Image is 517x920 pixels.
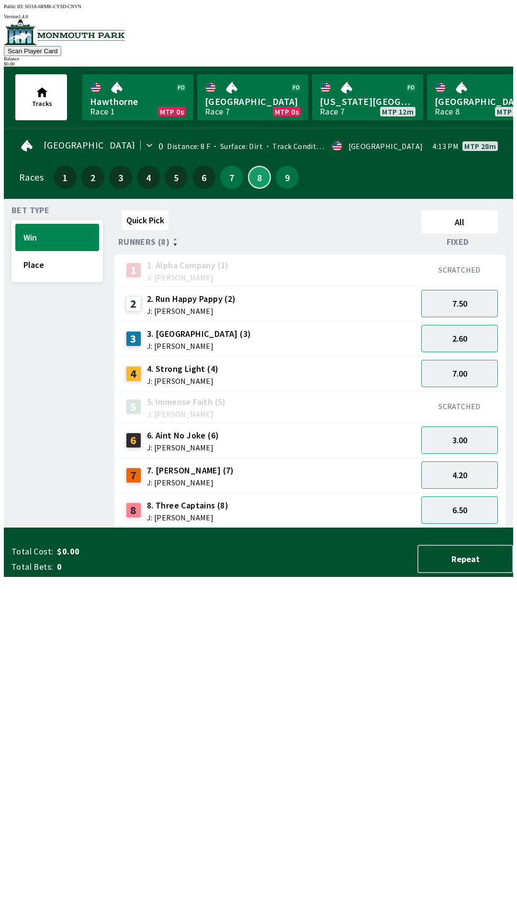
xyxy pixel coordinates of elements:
div: $ 0.00 [4,61,513,67]
div: Balance [4,56,513,61]
span: 4. Strong Light (4) [147,363,219,375]
button: 3.00 [421,426,498,454]
span: MTP 12m [382,108,414,115]
span: Track Condition: Firm [263,141,347,151]
span: MTP 0s [160,108,184,115]
div: [GEOGRAPHIC_DATA] [348,142,423,150]
span: Win [23,232,91,243]
span: MTP 0s [275,108,299,115]
span: 6. Aint No Joke (6) [147,429,219,442]
span: J: [PERSON_NAME] [147,274,229,281]
button: 6 [192,166,215,189]
div: Race 7 [320,108,345,115]
button: 3 [109,166,132,189]
span: Runners (8) [118,238,169,246]
div: 8 [126,503,141,518]
span: 5. Immense Faith (5) [147,396,226,408]
span: 6 [195,174,213,181]
div: 1 [126,263,141,278]
div: 6 [126,433,141,448]
span: Quick Pick [126,215,164,226]
span: J: [PERSON_NAME] [147,377,219,385]
span: 9 [278,174,296,181]
span: 3.00 [452,435,467,446]
div: 5 [126,399,141,414]
span: J: [PERSON_NAME] [147,444,219,451]
button: 4.20 [421,461,498,489]
button: 2.60 [421,325,498,352]
div: Runners (8) [118,237,417,247]
span: Surface: Dirt [210,141,263,151]
div: Race 8 [435,108,460,115]
button: Win [15,224,99,251]
div: 3 [126,331,141,346]
span: 5 [167,174,185,181]
div: SCRATCHED [421,265,498,275]
span: MTP 28m [464,142,496,150]
div: Races [19,173,44,181]
button: Tracks [15,74,67,120]
span: 2. Run Happy Pappy (2) [147,293,236,305]
div: Race 7 [205,108,230,115]
div: 4 [126,366,141,381]
span: 1 [56,174,74,181]
button: All [421,210,498,233]
a: HawthorneRace 1MTP 0s [82,74,193,120]
span: SO3A-6RMK-CYSD-CNVN [25,4,81,9]
div: 7 [126,468,141,483]
span: 4 [139,174,157,181]
div: 2 [126,296,141,311]
span: 7. [PERSON_NAME] (7) [147,464,234,477]
span: 4:13 PM [432,142,459,150]
button: 4 [137,166,160,189]
span: 7 [223,174,241,181]
div: SCRATCHED [421,402,498,411]
span: 6.50 [452,505,467,516]
span: Repeat [426,553,505,564]
span: 7.00 [452,368,467,379]
span: Total Cost: [11,546,53,557]
img: venue logo [4,19,125,45]
button: 7.50 [421,290,498,317]
span: All [426,217,494,228]
span: J: [PERSON_NAME] [147,342,251,350]
span: J: [PERSON_NAME] [147,479,234,486]
button: Quick Pick [122,210,169,230]
button: 6.50 [421,496,498,524]
div: 0 [158,142,163,150]
span: [GEOGRAPHIC_DATA] [205,95,301,108]
button: 7.00 [421,360,498,387]
button: 1 [54,166,77,189]
span: 1. Alpha Company (1) [147,259,229,272]
span: Distance: 8 F [167,141,210,151]
span: 4.20 [452,470,467,481]
button: Place [15,251,99,278]
button: 7 [220,166,243,189]
button: 9 [276,166,299,189]
div: Version 1.4.0 [4,14,513,19]
span: Place [23,259,91,270]
div: Fixed [417,237,502,247]
span: 3. [GEOGRAPHIC_DATA] (3) [147,328,251,340]
a: [US_STATE][GEOGRAPHIC_DATA]Race 7MTP 12m [312,74,423,120]
span: 2 [84,174,102,181]
span: J: [PERSON_NAME] [147,410,226,418]
span: 7.50 [452,298,467,309]
span: Fixed [447,238,469,246]
button: 8 [248,166,271,189]
button: 5 [165,166,188,189]
span: J: [PERSON_NAME] [147,514,228,521]
span: J: [PERSON_NAME] [147,307,236,315]
span: 8. Three Captains (8) [147,499,228,512]
button: Scan Player Card [4,46,61,56]
div: Public ID: [4,4,513,9]
span: Tracks [32,99,52,108]
span: Bet Type [11,207,49,214]
a: [GEOGRAPHIC_DATA]Race 7MTP 0s [197,74,308,120]
span: Hawthorne [90,95,186,108]
span: [US_STATE][GEOGRAPHIC_DATA] [320,95,416,108]
button: 2 [81,166,104,189]
span: Total Bets: [11,561,53,573]
div: Race 1 [90,108,115,115]
span: [GEOGRAPHIC_DATA] [44,141,135,149]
